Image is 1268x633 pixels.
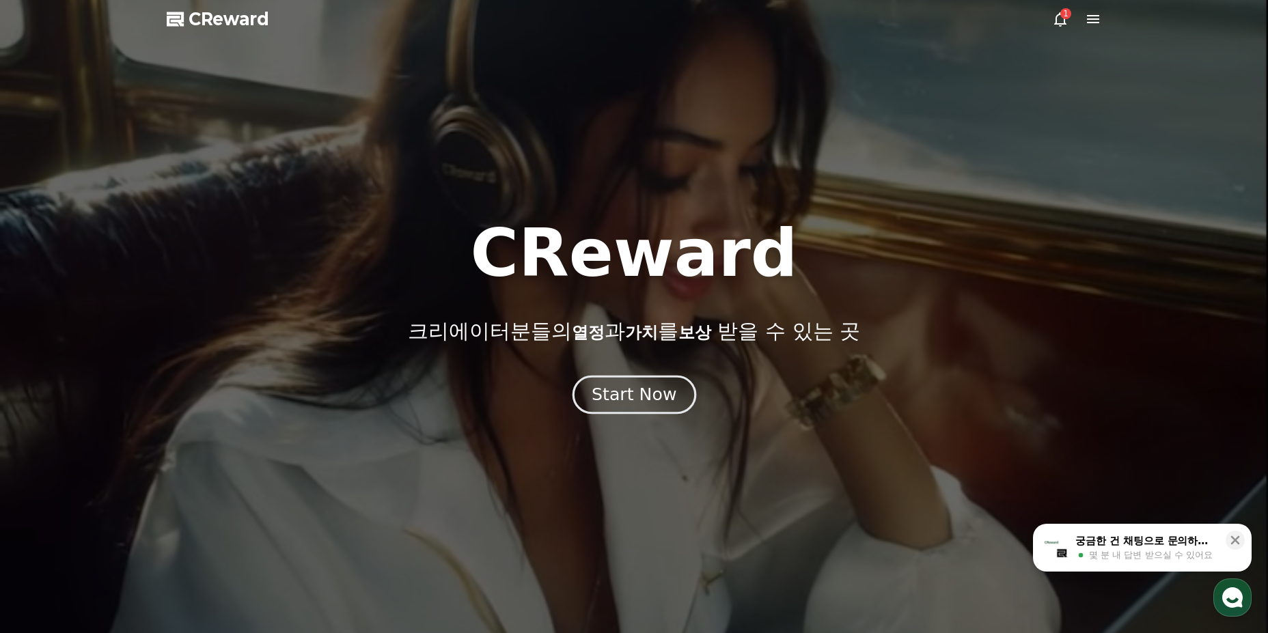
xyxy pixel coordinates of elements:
[211,453,228,464] span: 설정
[678,323,711,342] span: 보상
[575,390,693,403] a: Start Now
[4,433,90,467] a: 홈
[90,433,176,467] a: 대화
[43,453,51,464] span: 홈
[189,8,269,30] span: CReward
[125,454,141,465] span: 대화
[176,433,262,467] a: 설정
[167,8,269,30] a: CReward
[408,319,860,343] p: 크리에이터분들의 과 를 받을 수 있는 곳
[625,323,658,342] span: 가치
[470,221,797,286] h1: CReward
[592,383,676,406] div: Start Now
[572,375,695,414] button: Start Now
[572,323,605,342] span: 열정
[1052,11,1069,27] a: 1
[1060,8,1071,19] div: 1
